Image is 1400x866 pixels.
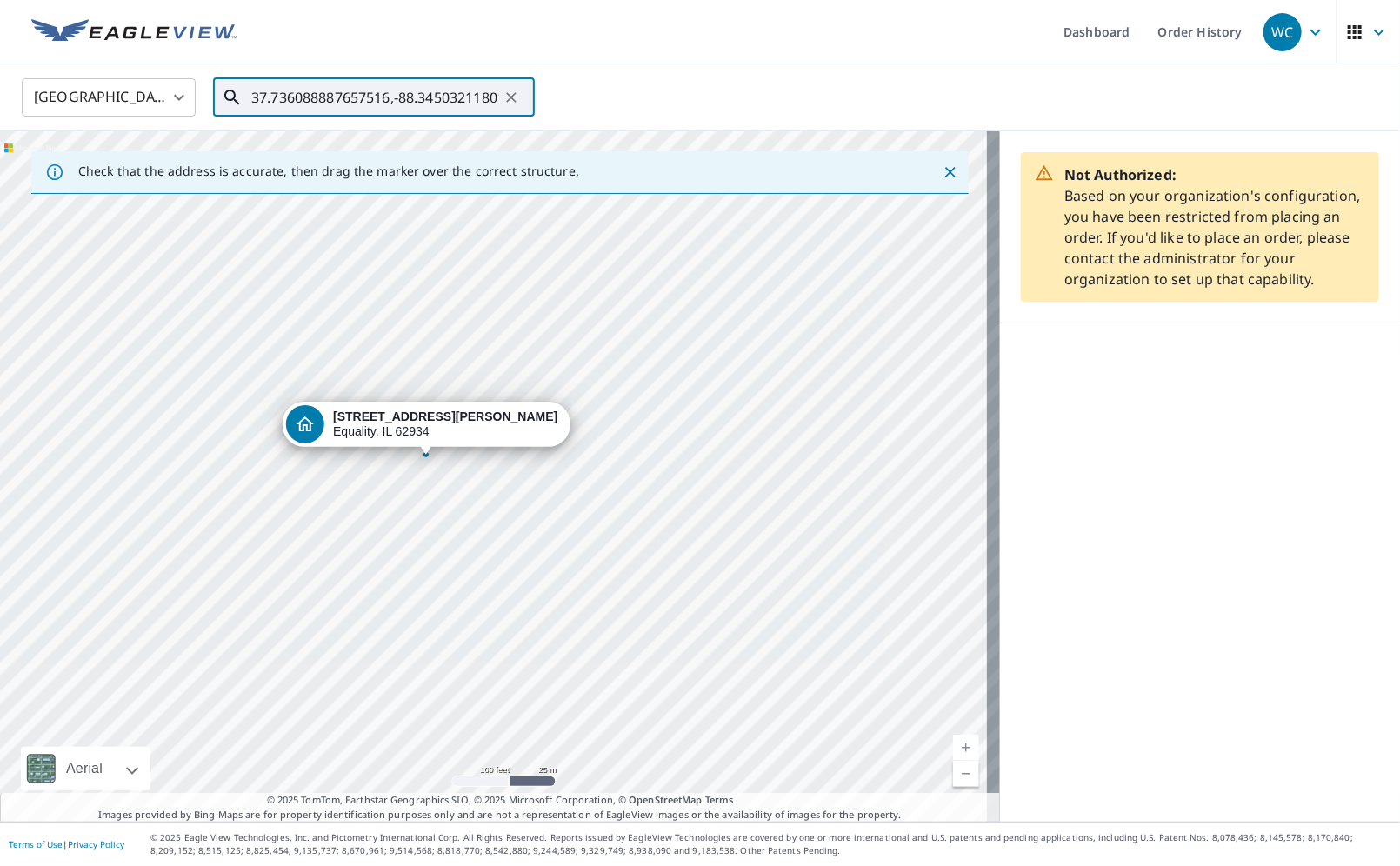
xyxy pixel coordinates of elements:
[953,761,979,787] a: Current Level 18, Zoom Out
[1263,13,1302,51] div: WC
[1064,164,1365,290] p: Based on your organization's configuration, you have been restricted from placing an order. If yo...
[251,73,499,122] input: Search by address or latitude-longitude
[953,735,979,761] a: Current Level 18, Zoom In
[283,402,570,456] div: Dropped pin, building 1, Residential property, 226 N Mchenry St Equality, IL 62934
[9,838,63,850] a: Terms of Use
[61,747,108,790] div: Aerial
[267,793,734,808] span: © 2025 TomTom, Earthstar Geographics SIO, © 2025 Microsoft Corporation, ©
[150,831,1391,857] p: © 2025 Eagle View Technologies, Inc. and Pictometry International Corp. All Rights Reserved. Repo...
[705,793,734,806] a: Terms
[68,838,124,850] a: Privacy Policy
[21,747,150,790] div: Aerial
[22,73,196,122] div: [GEOGRAPHIC_DATA]
[78,163,579,179] p: Check that the address is accurate, then drag the marker over the correct structure.
[499,85,523,110] button: Clear
[9,839,124,849] p: |
[333,410,557,439] div: Equality, IL 62934
[333,410,557,423] strong: [STREET_ADDRESS][PERSON_NAME]
[1064,165,1177,184] strong: Not Authorized:
[629,793,702,806] a: OpenStreetMap
[939,161,962,183] button: Close
[31,19,237,45] img: EV Logo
